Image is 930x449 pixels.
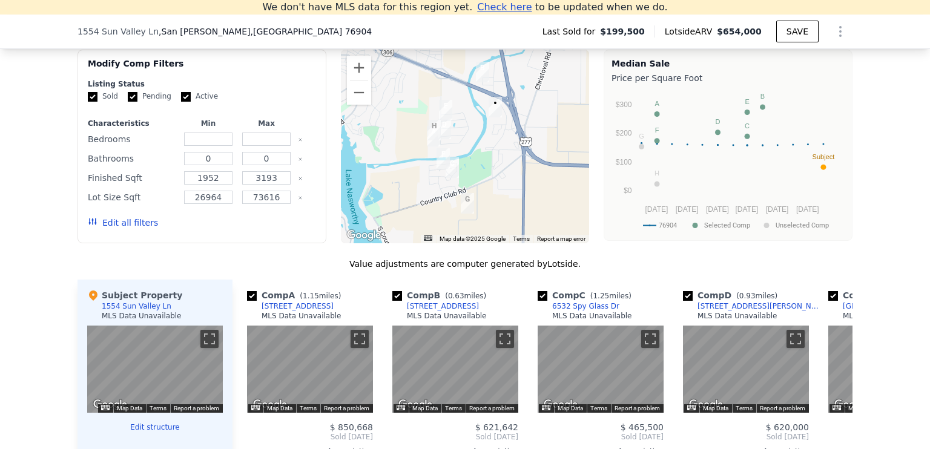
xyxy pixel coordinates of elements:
span: $ 621,642 [475,422,518,432]
div: Value adjustments are computer generated by Lotside . [77,258,852,270]
button: Keyboard shortcuts [251,405,260,410]
div: Bedrooms [88,131,177,148]
div: 1554 Sun Valley Ln [489,97,502,117]
a: [STREET_ADDRESS] [392,301,479,311]
button: SAVE [776,21,819,42]
a: Terms (opens in new tab) [300,405,317,411]
button: Edit all filters [88,217,158,229]
div: MLS Data Unavailable [262,311,341,321]
text: G [639,133,644,140]
button: Toggle fullscreen view [496,330,514,348]
span: $ 465,500 [621,422,664,432]
div: MLS Data Unavailable [843,311,923,321]
span: 1.15 [303,292,319,300]
div: 6532 Spy Glass Dr [552,301,619,311]
button: Edit structure [87,422,223,432]
div: Comp B [392,289,491,301]
text: Selected Comp [704,221,750,229]
span: , San [PERSON_NAME] [159,25,372,38]
a: Terms (opens in new tab) [445,405,462,411]
div: Map [392,326,518,413]
button: Map Data [703,404,728,413]
button: Clear [298,157,303,162]
div: MLS Data Unavailable [552,311,632,321]
div: 1304 Sea Island Rd [437,148,450,169]
button: Keyboard shortcuts [101,405,110,410]
span: $ 850,668 [330,422,373,432]
a: Open this area in Google Maps (opens a new window) [541,397,581,413]
a: Report a problem [324,405,369,411]
div: Listing Status [88,79,316,89]
text: Subject [813,153,835,160]
text: D [716,118,721,125]
div: Subject Property [87,289,182,301]
div: Min [182,119,235,128]
div: Map [247,326,373,413]
label: Sold [88,91,118,102]
a: Report a problem [760,405,805,411]
img: Google [831,397,871,413]
div: Street View [538,326,664,413]
span: Last Sold for [542,25,601,38]
text: [DATE] [706,205,729,214]
div: 1609 Stonebridge Dr [427,126,440,146]
div: Median Sale [612,57,845,70]
button: Clear [298,195,303,200]
span: ( miles) [585,292,636,300]
div: Lot Size Sqft [88,189,177,206]
button: Keyboard shortcuts [542,405,550,410]
div: [STREET_ADDRESS] [262,301,334,311]
span: Sold [DATE] [247,432,373,442]
span: $199,500 [600,25,645,38]
div: Street View [87,326,223,413]
span: Check here [477,1,532,13]
a: Open this area in Google Maps (opens a new window) [686,397,726,413]
div: Comp D [683,289,782,301]
div: 5038 Pecan Ridge Dr [476,62,489,82]
div: Comp C [538,289,636,301]
a: [STREET_ADDRESS] [247,301,334,311]
button: Map Data [558,404,583,413]
div: Map [683,326,809,413]
a: Terms (opens in new tab) [513,235,530,242]
div: Street View [392,326,518,413]
span: 0.93 [739,292,756,300]
div: [STREET_ADDRESS] [407,301,479,311]
label: Active [181,91,218,102]
button: Keyboard shortcuts [397,405,405,410]
button: Zoom out [347,80,371,105]
button: Clear [298,137,303,142]
img: Google [395,397,435,413]
input: Active [181,92,191,102]
text: $300 [616,100,632,109]
text: H [655,169,659,177]
a: Terms (opens in new tab) [590,405,607,411]
button: Map Data [848,404,874,413]
a: Open this area in Google Maps (opens a new window) [831,397,871,413]
div: Max [240,119,293,128]
div: 6532 Spy Glass Dr [446,157,459,178]
div: Bathrooms [88,150,177,167]
a: Report a map error [537,235,585,242]
text: $100 [616,158,632,166]
button: Map Data [117,404,142,413]
span: ( miles) [295,292,346,300]
div: Street View [683,326,809,413]
img: Google [686,397,726,413]
text: A [655,100,659,107]
button: Map Data [267,404,292,413]
a: [STREET_ADDRESS][PERSON_NAME] [683,301,823,311]
a: Terms (opens in new tab) [150,405,167,411]
div: 2015 Country Club Estates Cir [461,193,474,214]
span: 1554 Sun Valley Ln [77,25,159,38]
span: Sold [DATE] [683,432,809,442]
div: Comp A [247,289,346,301]
div: 1609 Stonelake Dr [427,120,441,140]
span: 1.25 [593,292,609,300]
a: Open this area in Google Maps (opens a new window) [90,397,130,413]
div: MLS Data Unavailable [102,311,182,321]
div: MLS Data Unavailable [697,311,777,321]
button: Toggle fullscreen view [641,330,659,348]
span: Sold [DATE] [538,432,664,442]
div: Price per Square Foot [612,70,845,87]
